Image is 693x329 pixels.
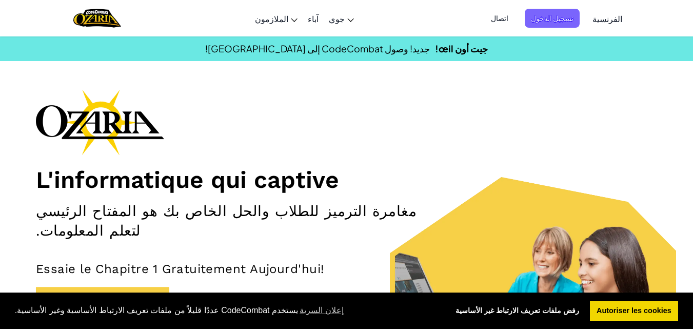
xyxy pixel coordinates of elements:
font: يستخدم CodeCombat عددًا قليلاً من ملفات تعريف الارتباط الأساسية وغير الأساسية. [15,306,298,315]
a: السماح بملفات تعريف الارتباط [590,301,679,321]
button: أنا مُعلّم [36,287,169,320]
font: مغامرة الترميز للطلاب والحل الخاص بك هو المفتاح الرئيسي لتعلم المعلومات. [36,203,417,239]
font: Autoriser les cookies [597,306,671,315]
font: L'informatique qui captive [36,166,339,193]
a: جوي [324,5,359,32]
a: الفرنسية [587,5,627,32]
a: شعار Ozaria من CodeCombat [73,8,121,29]
a: تعرف على المزيد حول ملفات تعريف الارتباط [298,303,345,318]
font: إعلان السرية [300,306,343,315]
font: الملازمون [255,13,288,24]
a: جيت أون œil! [435,43,488,54]
img: شعار العلامة التجارية أوزاريا [36,89,164,155]
font: Essaie le Chapitre 1 Gratuitement Aujourd'hui! [36,262,324,276]
font: الفرنسية [592,13,622,24]
font: آباء [308,13,319,24]
button: تسجيل الدخول [525,9,580,28]
font: تسجيل الدخول [531,13,573,23]
a: الملازمون [250,5,303,32]
font: جوي [329,13,345,24]
button: اتصال [485,9,514,28]
font: رفض ملفات تعريف الارتباط غير الأساسية [456,306,579,315]
a: آباء [303,5,324,32]
a: رفض ملفات تعريف الارتباط [448,301,586,321]
font: اتصال [491,13,508,23]
img: بيت [73,8,121,29]
font: جديد! وصول CodeCombat إلى [GEOGRAPHIC_DATA]! [205,43,430,54]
